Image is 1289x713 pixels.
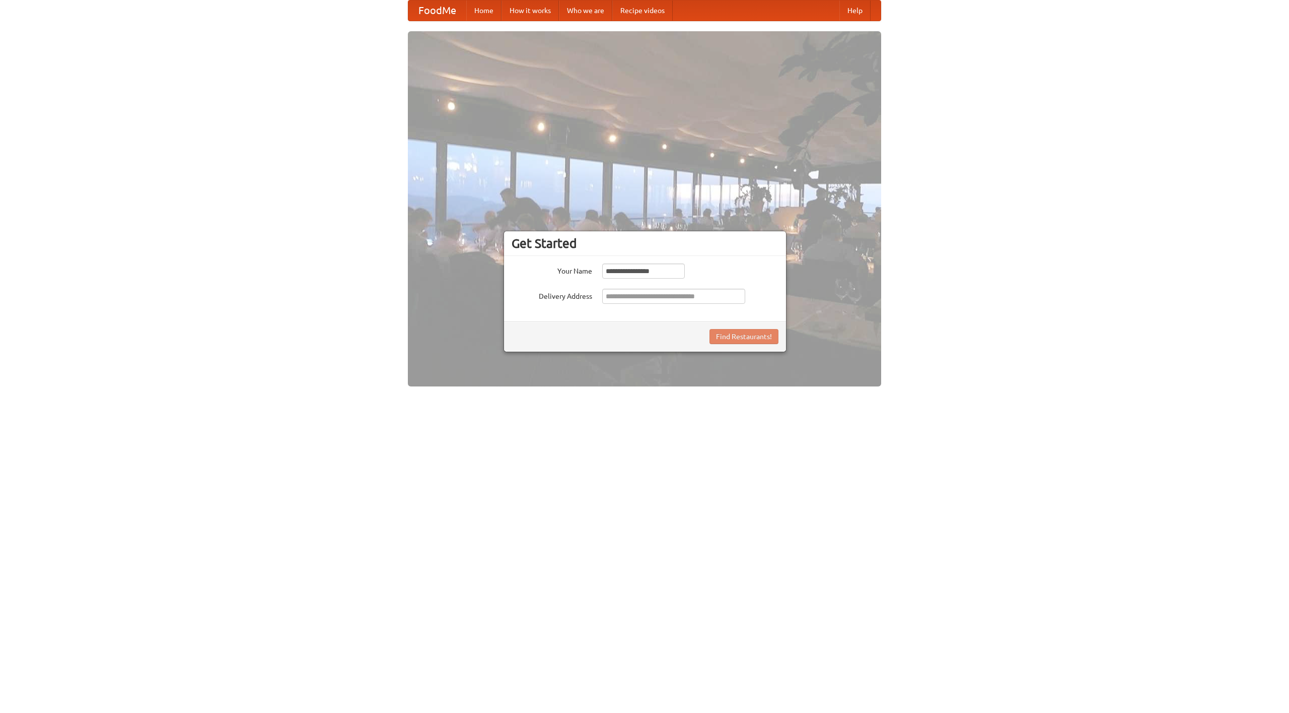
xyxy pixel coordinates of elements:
label: Your Name [512,264,592,276]
button: Find Restaurants! [709,329,778,344]
label: Delivery Address [512,289,592,301]
a: FoodMe [408,1,466,21]
a: Recipe videos [612,1,673,21]
a: Help [839,1,871,21]
a: Who we are [559,1,612,21]
a: Home [466,1,502,21]
a: How it works [502,1,559,21]
h3: Get Started [512,236,778,251]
